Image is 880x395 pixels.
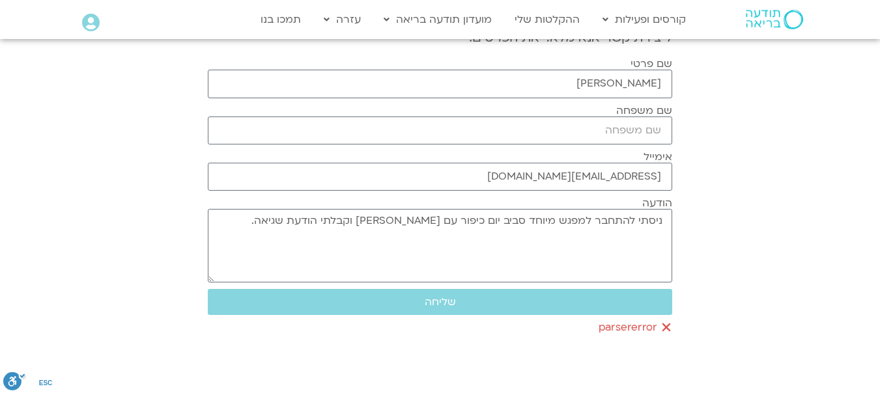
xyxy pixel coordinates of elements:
label: אימייל [644,151,672,163]
form: טופס חדש [208,58,672,333]
input: שם פרטי [208,70,672,98]
img: תודעה בריאה [746,10,803,29]
label: שם פרטי [631,58,672,70]
label: שם משפחה [616,105,672,116]
a: תמכו בנו [254,7,307,32]
input: שם משפחה [208,116,672,144]
input: אימייל [208,163,672,191]
a: מועדון תודעה בריאה [377,7,498,32]
div: parsererror [208,321,672,334]
a: קורסים ופעילות [596,7,692,32]
button: שליחה [208,289,672,315]
a: עזרה [317,7,367,32]
label: הודעה [642,197,672,209]
a: ההקלטות שלי [508,7,586,32]
textarea: ניסתי להתחבר למפגש מיוחד סביב יום כיפור עם [PERSON_NAME] וקבלתי הודעת שגיאה. [208,209,672,282]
